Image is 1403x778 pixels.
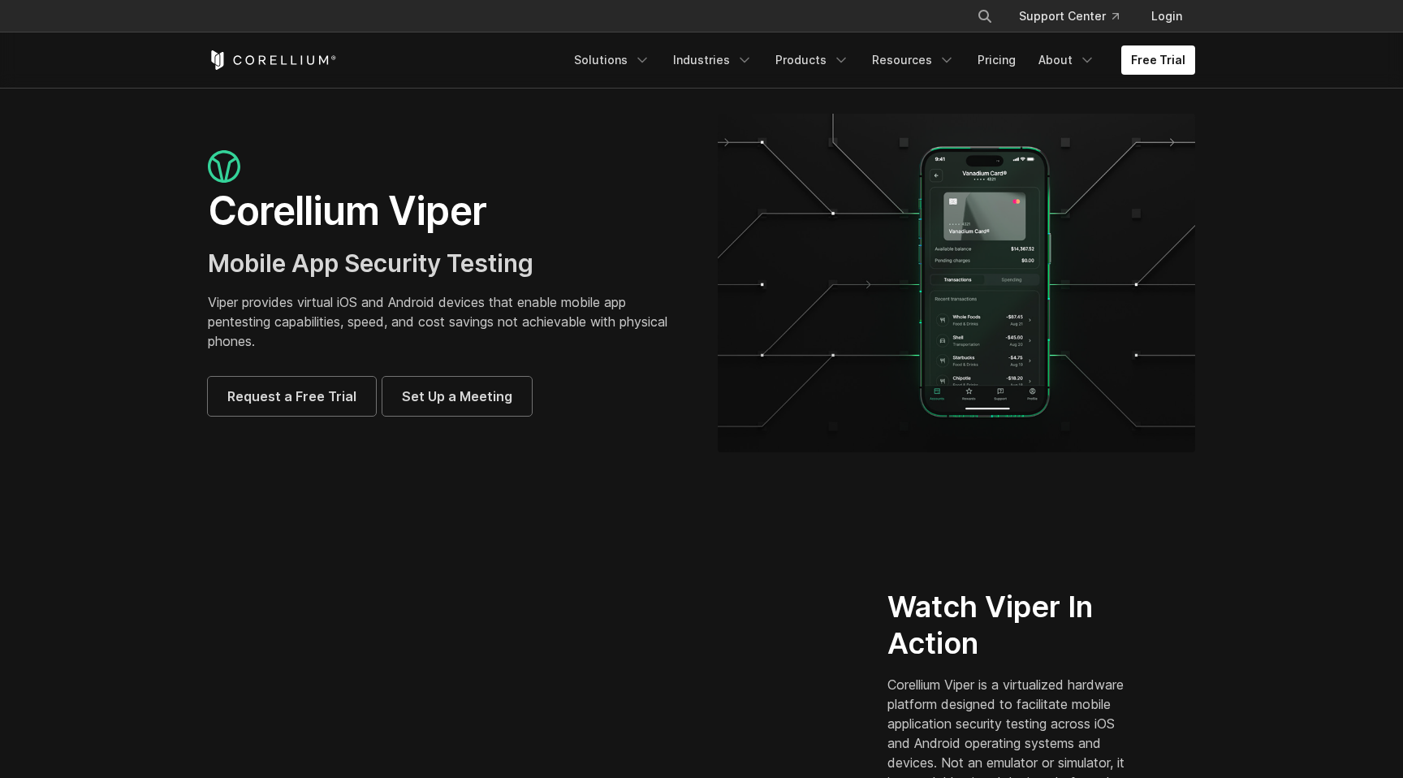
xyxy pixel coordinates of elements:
button: Search [970,2,999,31]
h1: Corellium Viper [208,187,685,236]
a: Corellium Home [208,50,337,70]
p: Viper provides virtual iOS and Android devices that enable mobile app pentesting capabilities, sp... [208,292,685,351]
a: Products [766,45,859,75]
span: Request a Free Trial [227,387,356,406]
span: Set Up a Meeting [402,387,512,406]
a: About [1029,45,1105,75]
a: Solutions [564,45,660,75]
a: Pricing [968,45,1025,75]
div: Navigation Menu [564,45,1195,75]
a: Industries [663,45,762,75]
a: Resources [862,45,965,75]
h2: Watch Viper In Action [887,589,1133,662]
img: viper_hero [718,114,1195,452]
a: Support Center [1006,2,1132,31]
a: Request a Free Trial [208,377,376,416]
a: Login [1138,2,1195,31]
div: Navigation Menu [957,2,1195,31]
img: viper_icon_large [208,150,240,184]
span: Mobile App Security Testing [208,249,533,278]
a: Set Up a Meeting [382,377,532,416]
a: Free Trial [1121,45,1195,75]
